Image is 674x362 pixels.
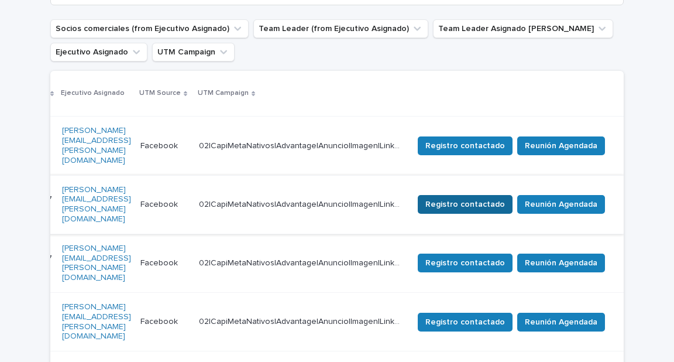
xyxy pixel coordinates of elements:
span: Reunión Agendada [525,257,597,269]
button: Registro contactado [418,313,513,332]
span: Registro contactado [425,257,505,269]
span: Reunión Agendada [525,316,597,328]
span: Reunión Agendada [525,199,597,210]
button: Socios comerciales (from Ejecutivo Asignado) [50,19,249,38]
button: Registro contactado [418,136,513,155]
p: UTM Source [139,87,181,100]
a: [PERSON_NAME][EMAIL_ADDRESS][PERSON_NAME][DOMAIN_NAME] [62,185,131,224]
span: Registro contactado [425,140,505,152]
p: Facebook [140,256,180,268]
button: Registro contactado [418,195,513,214]
a: [PERSON_NAME][EMAIL_ADDRESS][PERSON_NAME][DOMAIN_NAME] [62,126,131,165]
button: Reunión Agendada [517,313,605,332]
button: UTM Campaign [152,43,235,62]
p: Ejecutivo Asignado [61,87,125,100]
span: Registro contactado [425,316,505,328]
p: 02|CapiMetaNativos|Advantage|Anuncio|Imagen|LinkAd|AON|Agosto|2025|Capitalizarme|UF|Nueva_Calif [199,197,406,210]
button: Reunión Agendada [517,254,605,272]
a: [PERSON_NAME][EMAIL_ADDRESS][PERSON_NAME][DOMAIN_NAME] [62,302,131,341]
span: Registro contactado [425,199,505,210]
button: Reunión Agendada [517,195,605,214]
p: 02|CapiMetaNativos|Advantage|Anuncio|Imagen|LinkAd|AON|Agosto|2025|Capitalizarme|UF|Nueva_Calif [199,315,406,327]
button: Reunión Agendada [517,136,605,155]
button: Registro contactado [418,254,513,272]
p: 02|CapiMetaNativos|Advantage|Anuncio|Imagen|LinkAd|AON|Agosto|2025|Capitalizarme|UF|Nueva_Calif [199,139,406,151]
button: Ejecutivo Asignado [50,43,147,62]
span: Reunión Agendada [525,140,597,152]
button: Team Leader (from Ejecutivo Asignado) [253,19,428,38]
a: [PERSON_NAME][EMAIL_ADDRESS][PERSON_NAME][DOMAIN_NAME] [62,244,131,283]
p: Facebook [140,139,180,151]
p: UTM Campaign [198,87,249,100]
p: 02|CapiMetaNativos|Advantage|Anuncio|Imagen|LinkAd|AON|Agosto|2025|Capitalizarme|UF|Nueva_Calif [199,256,406,268]
p: Facebook [140,315,180,327]
button: Team Leader Asignado LLamados [433,19,613,38]
p: Facebook [140,197,180,210]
